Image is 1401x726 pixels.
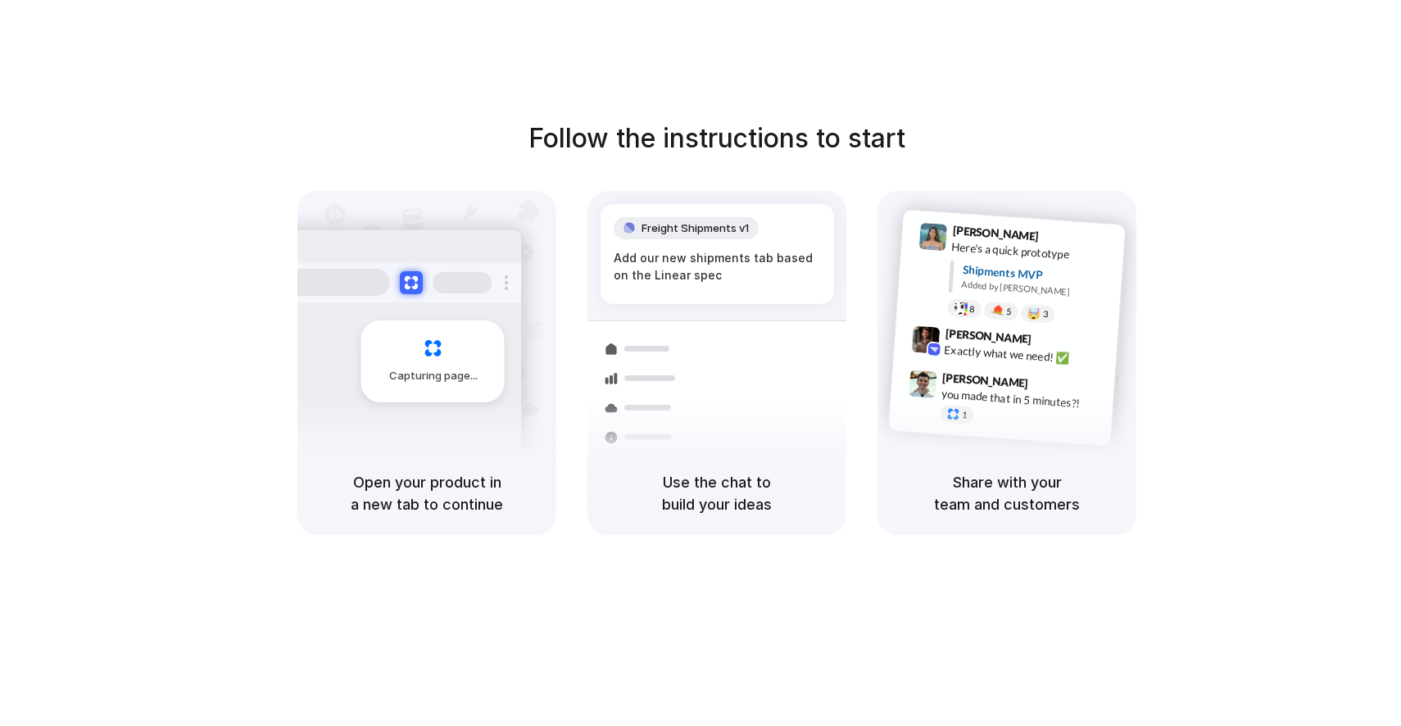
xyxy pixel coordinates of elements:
[389,368,480,384] span: Capturing page
[528,119,905,158] h1: Follow the instructions to start
[942,368,1029,392] span: [PERSON_NAME]
[897,471,1117,515] h5: Share with your team and customers
[614,249,821,284] div: Add our new shipments tab based on the Linear spec
[962,261,1113,288] div: Shipments MVP
[941,385,1104,413] div: you made that in 5 minutes?!
[1033,376,1067,396] span: 9:47 AM
[1036,332,1070,352] span: 9:42 AM
[952,221,1039,245] span: [PERSON_NAME]
[951,238,1115,265] div: Here's a quick prototype
[962,411,968,420] span: 1
[607,471,827,515] h5: Use the chat to build your ideas
[1027,307,1041,320] div: 🤯
[945,324,1031,347] span: [PERSON_NAME]
[1043,310,1049,319] span: 3
[961,278,1112,302] div: Added by [PERSON_NAME]
[642,220,749,237] span: Freight Shipments v1
[1044,229,1077,248] span: 9:41 AM
[969,304,975,313] span: 8
[944,341,1108,369] div: Exactly what we need! ✅
[317,471,537,515] h5: Open your product in a new tab to continue
[1006,306,1012,315] span: 5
